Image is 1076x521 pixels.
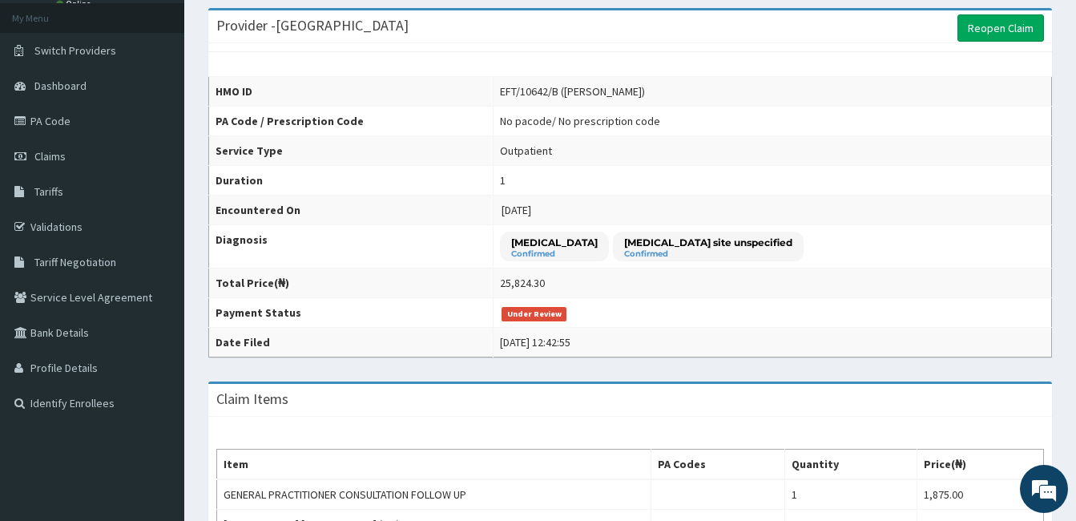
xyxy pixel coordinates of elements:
div: No pacode / No prescription code [500,113,660,129]
span: Tariff Negotiation [34,255,116,269]
th: Date Filed [209,328,494,357]
span: [DATE] [502,203,531,217]
p: [MEDICAL_DATA] site unspecified [624,236,792,249]
span: Claims [34,149,66,164]
small: Confirmed [511,250,598,258]
span: Under Review [502,307,566,321]
td: 1,875.00 [917,479,1043,510]
div: 25,824.30 [500,275,545,291]
div: [DATE] 12:42:55 [500,334,570,350]
th: Service Type [209,136,494,166]
th: Item [217,450,651,480]
h3: Provider - [GEOGRAPHIC_DATA] [216,18,409,33]
th: Encountered On [209,196,494,225]
th: PA Codes [651,450,785,480]
td: 1 [784,479,917,510]
span: Dashboard [34,79,87,93]
span: Switch Providers [34,43,116,58]
th: Payment Status [209,298,494,328]
div: Outpatient [500,143,552,159]
th: PA Code / Prescription Code [209,107,494,136]
th: Diagnosis [209,225,494,269]
th: HMO ID [209,77,494,107]
th: Total Price(₦) [209,269,494,298]
th: Duration [209,166,494,196]
div: Chat with us now [83,90,269,111]
span: We're online! [93,158,221,320]
div: 1 [500,172,506,188]
th: Quantity [784,450,917,480]
textarea: Type your message and hit 'Enter' [8,349,305,406]
p: [MEDICAL_DATA] [511,236,598,249]
a: Reopen Claim [957,14,1044,42]
small: Confirmed [624,250,792,258]
div: Minimize live chat window [263,8,301,46]
h3: Claim Items [216,392,288,406]
div: EFT/10642/B ([PERSON_NAME]) [500,83,645,99]
img: d_794563401_company_1708531726252_794563401 [30,80,65,120]
span: Tariffs [34,184,63,199]
td: GENERAL PRACTITIONER CONSULTATION FOLLOW UP [217,479,651,510]
th: Price(₦) [917,450,1043,480]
